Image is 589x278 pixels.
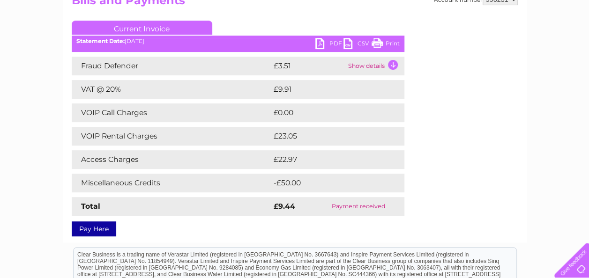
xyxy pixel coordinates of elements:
[72,174,271,192] td: Miscellaneous Credits
[72,150,271,169] td: Access Charges
[72,221,116,236] a: Pay Here
[271,80,382,99] td: £9.91
[274,202,295,211] strong: £9.44
[72,127,271,146] td: VOIP Rental Charges
[76,37,125,44] b: Statement Date:
[313,197,404,216] td: Payment received
[424,40,442,47] a: Water
[72,103,271,122] td: VOIP Call Charges
[447,40,468,47] a: Energy
[315,38,343,51] a: PDF
[343,38,372,51] a: CSV
[21,24,68,53] img: logo.png
[558,40,580,47] a: Log out
[527,40,550,47] a: Contact
[81,202,100,211] strong: Total
[346,57,404,75] td: Show details
[72,80,271,99] td: VAT @ 20%
[474,40,502,47] a: Telecoms
[412,5,477,16] a: 0333 014 3131
[271,57,346,75] td: £3.51
[372,38,400,51] a: Print
[74,5,516,45] div: Clear Business is a trading name of Verastar Limited (registered in [GEOGRAPHIC_DATA] No. 3667643...
[271,127,385,146] td: £23.05
[72,21,212,35] a: Current Invoice
[72,57,271,75] td: Fraud Defender
[72,38,404,44] div: [DATE]
[271,150,385,169] td: £22.97
[271,174,388,192] td: -£50.00
[271,103,383,122] td: £0.00
[507,40,521,47] a: Blog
